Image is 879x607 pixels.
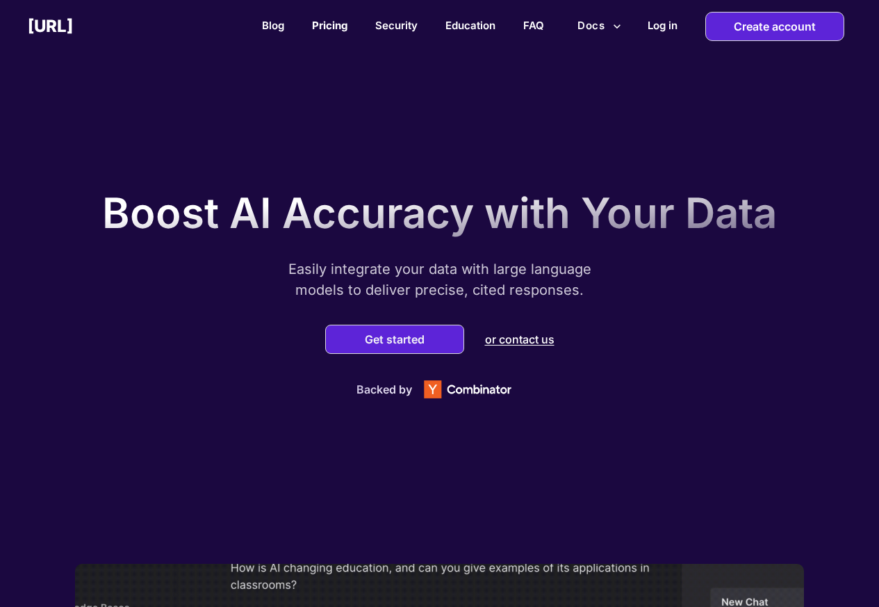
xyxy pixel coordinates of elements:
a: Blog [262,19,284,32]
a: Pricing [312,19,347,32]
h2: [URL] [28,16,73,36]
button: Get started [361,332,429,346]
h2: Log in [648,19,677,32]
img: Y Combinator logo [412,373,523,406]
a: Education [445,19,495,32]
p: Boost AI Accuracy with Your Data [102,188,777,238]
p: Create account [734,13,816,40]
button: more [572,13,627,39]
p: or contact us [485,332,554,346]
a: FAQ [523,19,544,32]
a: Security [375,19,418,32]
p: Easily integrate your data with large language models to deliver precise, cited responses. [266,259,614,300]
p: Backed by [356,382,412,396]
